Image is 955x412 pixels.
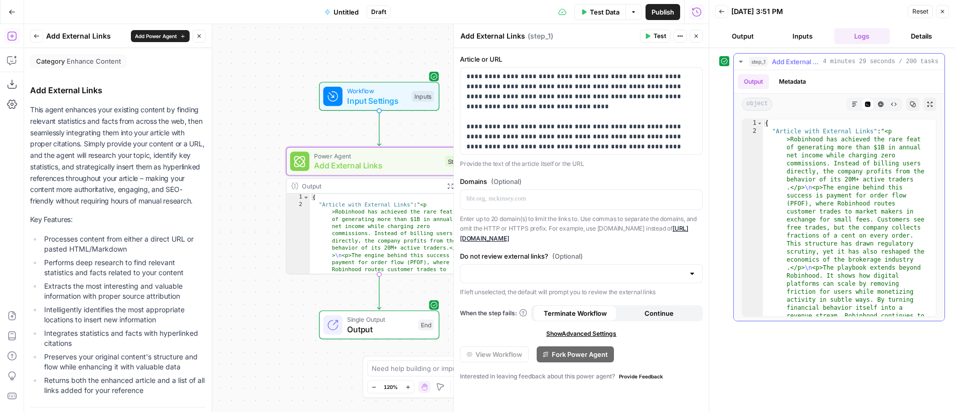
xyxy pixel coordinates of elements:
button: Output [738,74,769,89]
span: 120% [384,383,398,391]
span: Show Advanced Settings [546,329,616,338]
div: Add External Links [30,84,206,96]
button: Reset [908,5,933,18]
button: Output [715,28,771,44]
span: Terminate Workflow [544,308,607,318]
div: 4 minutes 29 seconds / 200 tasks [734,70,944,321]
button: Metadata [773,74,812,89]
li: Preserves your original content's structure and flow while enhancing it with valuable data [42,352,206,372]
label: Article or URL [460,54,703,64]
button: Test Data [574,4,625,20]
div: Single OutputOutputEnd [286,310,472,339]
button: Continue [617,305,701,321]
div: End [418,319,434,330]
li: Processes content from either a direct URL or pasted HTML/Markdown [42,234,206,254]
p: Provide the text of the article itself or the URL [460,159,703,169]
button: Add Power Agent [131,30,190,42]
div: Interested in leaving feedback about this power agent? [460,370,703,382]
p: Enter up to 20 domain(s) to limit the links to. Use commas to separate the domains, and omit the ... [460,214,703,244]
span: step_1 [749,57,768,67]
span: Power Agent [314,151,440,160]
button: Logs [834,28,890,44]
span: Toggle code folding, rows 1 through 3 [303,194,309,201]
span: Single Output [347,315,413,324]
span: Category [36,56,65,66]
label: Do not review external links? [460,251,703,261]
a: When the step fails: [460,309,527,318]
li: Extracts the most interesting and valuable information with proper source attribution [42,281,206,301]
span: ( step_1 ) [528,31,553,41]
button: View Workflow [460,346,529,362]
button: 4 minutes 29 seconds / 200 tasks [734,54,944,70]
span: Test Data [590,7,619,17]
button: Untitled [319,4,365,20]
span: Draft [371,8,386,17]
span: Add Power Agent [135,32,177,40]
span: Publish [652,7,674,17]
label: Domains [460,176,703,186]
div: 1 [286,194,310,201]
button: Fork Power Agent [537,346,614,362]
span: Add External Links [772,57,819,67]
p: If left unselected, the default will prompt you to review the external links [460,287,703,297]
li: Performs deep research to find relevant statistics and facts related to your content [42,258,206,278]
span: 4 minutes 29 seconds / 200 tasks [823,57,938,66]
textarea: Add External Links [460,31,525,41]
span: Input Settings [347,95,407,107]
span: (Optional) [552,251,583,261]
li: Integrates statistics and facts with hyperlinked citations [42,328,206,348]
span: Test [654,32,666,41]
div: Output [302,181,439,190]
span: Provide Feedback [619,372,663,380]
button: Publish [646,4,680,20]
span: View Workflow [475,349,522,359]
li: Intelligently identifies the most appropriate locations to insert new information [42,305,206,325]
span: Workflow [347,86,407,96]
p: Key Features: [30,214,206,226]
button: Details [894,28,949,44]
span: Continue [645,308,674,318]
button: Inputs [775,28,831,44]
div: 1 [742,119,763,127]
g: Edge from start to step_1 [377,111,381,146]
div: WorkflowInput SettingsInputs [286,82,472,111]
g: Edge from step_1 to end [377,274,381,309]
div: Step 1 [445,156,467,167]
span: Add External Links [314,159,440,171]
div: Power AgentAdd External LinksStep 1Output{ "Article with External Links":"<p >Robinhood has achie... [286,147,472,274]
p: This agent enhances your existing content by finding relevant statistics and facts from across th... [30,104,206,207]
span: Toggle code folding, rows 1 through 3 [757,119,762,127]
span: Reset [912,7,928,16]
span: Output [347,323,413,335]
button: Provide Feedback [615,370,667,382]
span: Untitled [334,7,359,17]
span: Enhance Content [67,56,121,66]
div: Inputs [412,91,434,102]
li: Returns both the enhanced article and a list of all links added for your reference [42,375,206,395]
span: (Optional) [491,176,522,186]
button: Test [640,30,671,43]
a: [URL][DOMAIN_NAME] [460,225,688,242]
span: Fork Power Agent [552,349,608,359]
span: object [742,98,772,111]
